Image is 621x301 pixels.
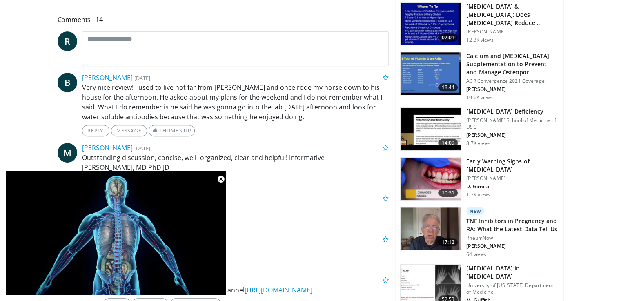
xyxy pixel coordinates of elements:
p: [PERSON_NAME] [466,175,558,182]
a: R [58,31,77,51]
a: Message [111,125,147,136]
img: 6d2c734b-d54f-4c87-bcc9-c254c50adfb7.150x105_q85_crop-smart_upscale.jpg [401,3,461,45]
span: Comments 14 [58,14,389,25]
p: RheumNow [466,235,558,241]
img: fca3ca78-03ee-44d9-aee4-02e6f15d297e.150x105_q85_crop-smart_upscale.jpg [401,108,461,150]
p: 64 views [466,251,486,258]
p: [PERSON_NAME] [466,86,558,93]
p: thank you! [103,203,389,213]
small: [DATE] [134,74,150,82]
a: 14:09 [MEDICAL_DATA] Deficiency [PERSON_NAME] School of Medicine of USC [PERSON_NAME] 8.7K views [400,107,558,151]
span: 14:09 [438,139,458,147]
p: Very nice review! I used to live not far from [PERSON_NAME] and once rode my horse down to his ho... [82,82,389,122]
p: 12.3K views [466,37,493,43]
video-js: Video Player [6,171,226,295]
img: b5249f07-17f0-4517-978a-829c763bf3ed.150x105_q85_crop-smart_upscale.jpg [401,52,461,95]
p: [PERSON_NAME] [466,29,558,35]
a: Reply [82,125,109,136]
span: 18:44 [438,83,458,91]
h3: Calcium and [MEDICAL_DATA] Supplementation to Prevent and Manage Osteopor… [466,52,558,76]
a: 10:31 Early Warning Signs of [MEDICAL_DATA] [PERSON_NAME] D. Girnita 1.7K views [400,157,558,201]
a: B [58,73,77,92]
a: 17:12 New TNF Inhibitors in Pregnancy and RA: What the Latest Data Tell Us RheumNow [PERSON_NAME]... [400,207,558,258]
a: M [58,143,77,163]
span: 07:01 [438,33,458,42]
p: [PERSON_NAME] [466,243,558,250]
h3: Early Warning Signs of [MEDICAL_DATA] [466,157,558,174]
p: 1.7K views [466,192,490,198]
p: Outstanding discussion, concise, well- organized, clear and helpful! Informative [PERSON_NAME], M... [82,153,389,172]
a: 07:01 [MEDICAL_DATA] & [MEDICAL_DATA]: Does [MEDICAL_DATA] Reduce Falls/Fractures in t… [PERSON_N... [400,2,558,46]
p: New [466,207,484,215]
a: [URL][DOMAIN_NAME] [245,285,312,294]
span: 17:12 [438,238,458,246]
p: [PERSON_NAME] [466,132,558,138]
img: 3eaf4867-d3a7-44d0-95fa-442df72f618f.150x105_q85_crop-smart_upscale.jpg [401,158,461,200]
h3: [MEDICAL_DATA] Deficiency [466,107,558,116]
p: D. Girnita [466,183,558,190]
a: [PERSON_NAME] [82,73,133,82]
h3: [MEDICAL_DATA] & [MEDICAL_DATA]: Does [MEDICAL_DATA] Reduce Falls/Fractures in t… [466,2,558,27]
a: Thumbs Up [149,125,195,136]
p: 10.6K views [466,94,493,101]
p: ACR Convergence 2021 Coverage [466,78,558,85]
small: [DATE] [134,145,150,152]
p: Thank you, please follow my YouTube channel [103,285,389,295]
button: Close [213,171,229,188]
p: Very helpful, thank you!! [82,244,389,254]
p: University of [US_STATE] Department of Medicine [466,282,558,295]
img: ebf87267-ff12-444a-927a-ee3cf0b64c0e.150x105_q85_crop-smart_upscale.jpg [401,207,461,250]
h3: TNF Inhibitors in Pregnancy and RA: What the Latest Data Tell Us [466,217,558,233]
a: [PERSON_NAME] [82,143,133,152]
a: 18:44 Calcium and [MEDICAL_DATA] Supplementation to Prevent and Manage Osteopor… ACR Convergence ... [400,52,558,101]
h3: [MEDICAL_DATA] in [MEDICAL_DATA] [466,264,558,281]
p: 8.7K views [466,140,490,147]
span: 10:31 [438,189,458,197]
p: [PERSON_NAME] School of Medicine of USC [466,117,558,130]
